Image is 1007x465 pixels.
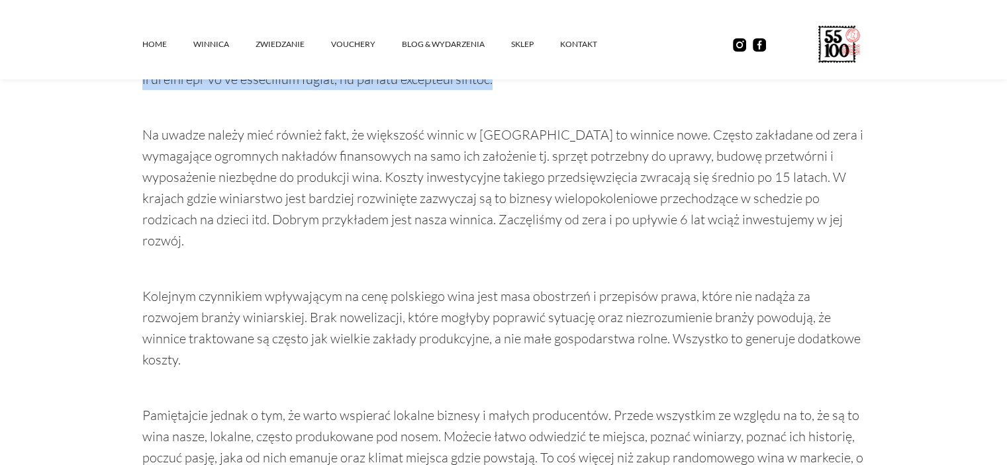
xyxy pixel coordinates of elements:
a: ZWIEDZANIE [256,24,331,64]
p: Kolejnym czynnikiem wpływającym na cenę polskiego wina jest masa obostrzeń i przepisów prawa, któ... [142,286,865,370]
a: vouchery [331,24,402,64]
a: Blog & Wydarzenia [402,24,511,64]
p: ‍ [142,97,865,118]
a: winnica [193,24,256,64]
p: ‍ [142,258,865,279]
a: Home [142,24,193,64]
a: kontakt [560,24,624,64]
p: ‍ [142,377,865,398]
a: SKLEP [511,24,560,64]
p: Na uwadze należy mieć również fakt, że większość winnic w [GEOGRAPHIC_DATA] to winnice nowe. Częs... [142,124,865,251]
